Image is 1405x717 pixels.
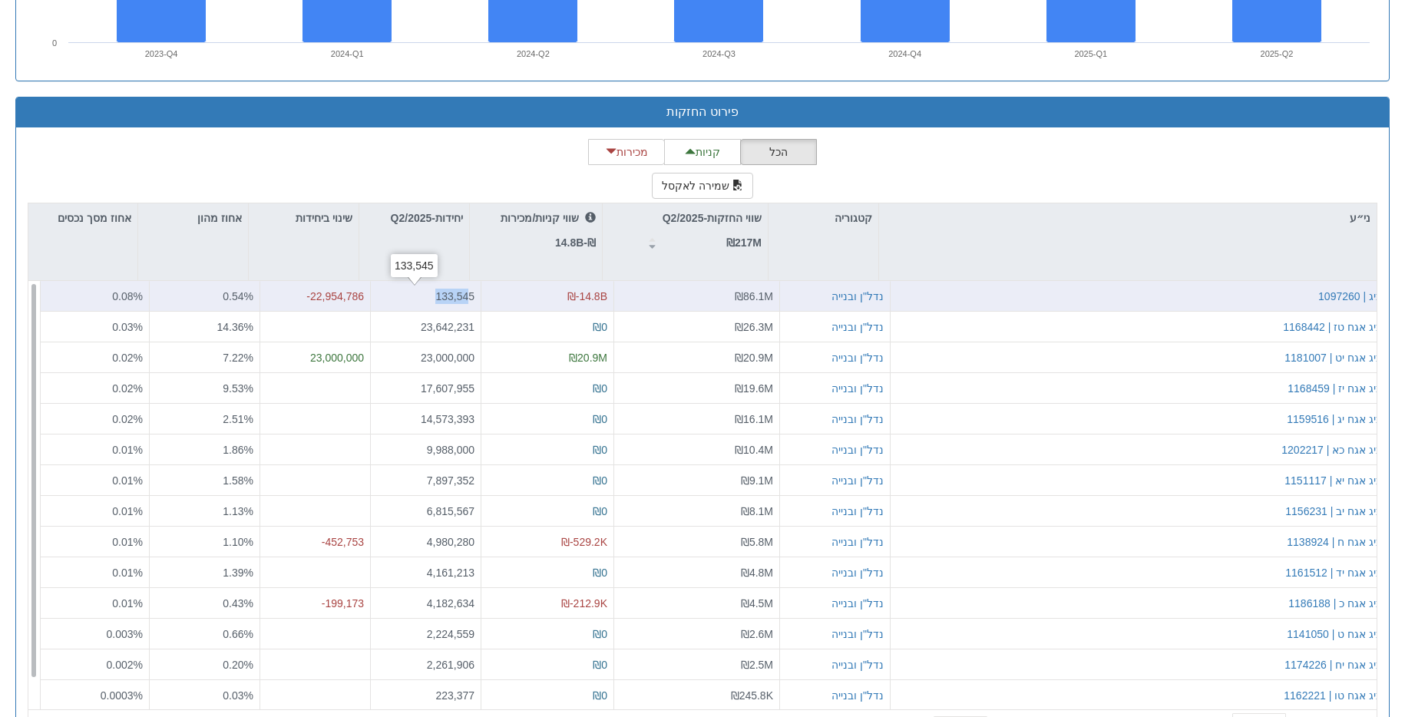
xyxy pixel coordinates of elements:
div: -22,954,786 [266,289,364,304]
div: 0.01% [47,503,143,518]
div: 0.54 % [156,289,253,304]
div: 2,224,559 [377,626,474,641]
div: ביג | 1097260 [1318,289,1382,304]
div: 0.43 % [156,595,253,610]
div: 0.01% [47,441,143,457]
text: 2024-Q2 [517,49,550,58]
div: 4,182,634 [377,595,474,610]
button: ביג אגח יג | 1159516 [1287,411,1382,426]
button: נדל"ן ובנייה [831,503,884,518]
div: 0.03% [47,319,143,334]
div: 0.01% [47,534,143,549]
span: ₪4.5M [741,596,773,609]
div: אחוז מסך נכסים [28,203,137,233]
button: נדל"ן ובנייה [831,656,884,672]
div: 1.86 % [156,441,253,457]
button: קניות [664,139,741,165]
div: 23,000,000 [266,349,364,365]
div: ני״ע [879,203,1377,233]
div: 6,815,567 [377,503,474,518]
strong: ₪217M [726,236,762,249]
span: ₪245.8K [731,689,773,701]
span: ₪9.1M [741,474,773,486]
button: נדל"ן ובנייה [831,595,884,610]
div: 1.10 % [156,534,253,549]
span: ₪8.1M [741,504,773,517]
div: 0.20 % [156,656,253,672]
button: נדל"ן ובנייה [831,319,884,334]
button: נדל"ן ובנייה [831,626,884,641]
div: 0.02% [47,349,143,365]
div: 23,642,231 [377,319,474,334]
span: ₪20.9M [735,351,773,363]
p: שינוי ביחידות [296,210,352,226]
div: 223,377 [377,687,474,702]
span: ₪-14.8B [567,290,607,302]
button: ביג אגח יב | 1156231 [1285,503,1382,518]
div: 9.53 % [156,380,253,395]
span: ₪-529.2K [561,535,607,547]
span: ₪0 [593,412,607,425]
span: ₪0 [593,627,607,639]
button: נדל"ן ובנייה [831,564,884,580]
div: 7.22 % [156,349,253,365]
span: ₪0 [593,382,607,394]
span: ₪0 [593,320,607,332]
div: 7,897,352 [377,472,474,487]
div: 1.13 % [156,503,253,518]
button: נדל"ן ובנייה [831,349,884,365]
text: 0 [52,38,57,48]
div: נדל"ן ובנייה [831,289,884,304]
div: 0.003% [47,626,143,641]
div: 9,988,000 [377,441,474,457]
span: ₪26.3M [735,320,773,332]
button: נדל"ן ובנייה [831,534,884,549]
div: ביג אגח טז | 1168442 [1283,319,1382,334]
button: ביג אגח יז | 1168459 [1288,380,1382,395]
span: ₪0 [593,443,607,455]
div: 14.36 % [156,319,253,334]
div: 0.0003% [47,687,143,702]
span: ₪2.6M [741,627,773,639]
span: ₪0 [593,658,607,670]
div: 133,545 [391,254,438,277]
button: נדל"ן ובנייה [831,411,884,426]
p: שווי החזקות-Q2/2025 [663,210,762,226]
p: יחידות-Q2/2025 [391,210,463,226]
div: ביג אגח יח | 1174226 [1284,656,1382,672]
button: נדל"ן ובנייה [831,687,884,702]
span: ₪0 [593,689,607,701]
button: מכירות [588,139,665,165]
div: 0.08% [47,289,143,304]
div: 14,573,393 [377,411,474,426]
span: ₪0 [593,566,607,578]
div: קטגוריה [769,203,878,233]
button: נדל"ן ובנייה [831,472,884,487]
strong: ₪-14.8B [555,236,596,249]
div: 0.02% [47,380,143,395]
div: 1.58 % [156,472,253,487]
button: ביג אגח כא | 1202217 [1281,441,1382,457]
button: שמירה לאקסל [652,173,753,199]
div: 0.01% [47,472,143,487]
button: ביג אגח יט | 1181007 [1284,349,1382,365]
div: -199,173 [266,595,364,610]
text: 2023-Q4 [145,49,178,58]
div: נדל"ן ובנייה [831,441,884,457]
span: ₪5.8M [741,535,773,547]
div: נדל"ן ובנייה [831,380,884,395]
button: ביג אגח יד | 1161512 [1285,564,1382,580]
button: ביג אגח ח | 1138924 [1287,534,1382,549]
